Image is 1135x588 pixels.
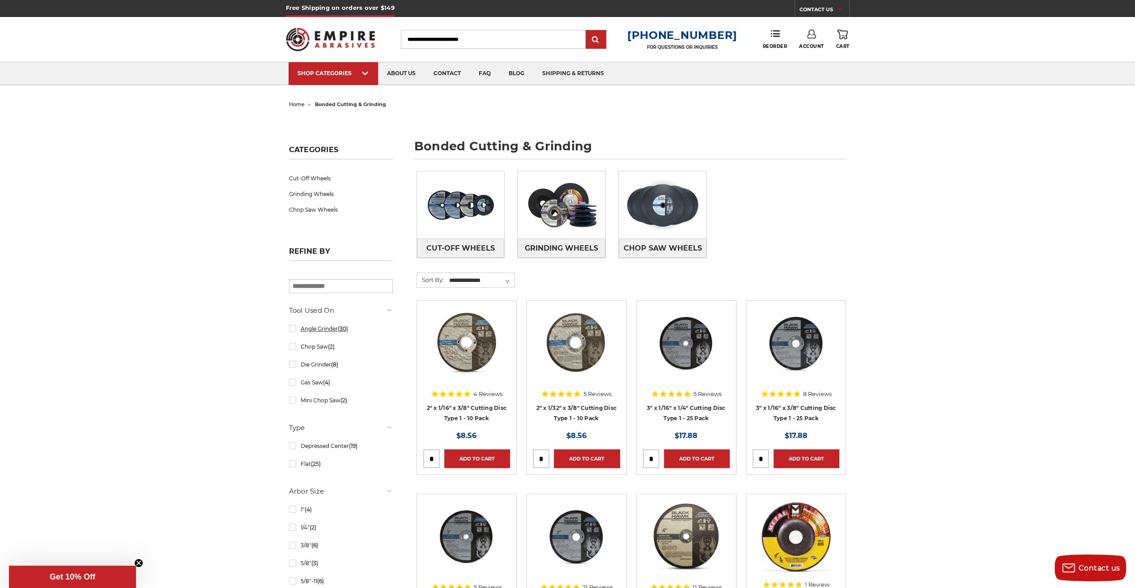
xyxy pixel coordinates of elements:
[50,572,95,581] span: Get 10% Off
[423,307,510,394] a: 2" x 1/16" x 3/8" Cut Off Wheel
[540,500,612,572] img: 3" x 1/32" x 3/8" Cut Off Wheel
[425,62,470,85] a: contact
[310,460,320,467] span: (25)
[619,239,706,258] a: Chop Saw Wheels
[289,486,393,497] h5: Arbor Size
[289,392,393,408] a: Mini Chop Saw
[289,357,393,372] a: Die Grinder
[298,70,369,77] div: SHOP CATEGORIES
[643,500,730,587] a: 4" x 1/32" x 3/8" Cutting Disc
[414,140,846,159] h1: bonded cutting & grinding
[554,449,620,468] a: Add to Cart
[760,500,832,572] img: Mercer 4" x 1/8" x 5/8 Cutting and Light Grinding Wheel
[836,43,849,49] span: Cart
[752,500,839,587] a: Mercer 4" x 1/8" x 5/8 Cutting and Light Grinding Wheel
[566,431,587,440] span: $8.56
[289,537,393,553] a: 3/8"
[693,391,722,397] span: 5 Reviews
[624,241,702,256] span: Chop Saw Wheels
[417,174,505,236] img: Cut-Off Wheels
[774,449,839,468] a: Add to Cart
[134,558,143,567] button: Close teaser
[289,555,393,571] a: 5/8"
[650,500,722,572] img: 4" x 1/32" x 3/8" Cutting Disc
[799,4,849,17] a: CONTACT US
[289,145,393,159] h5: Categories
[762,43,787,49] span: Reorder
[426,241,495,256] span: Cut-Off Wheels
[803,391,832,397] span: 8 Reviews
[760,307,832,379] img: 3" x 1/16" x 3/8" Cutting Disc
[444,449,510,468] a: Add to Cart
[289,456,393,472] a: Flat
[431,500,502,572] img: 3" x 1/32" x 1/4" Cutting Disc
[752,307,839,394] a: 3" x 1/16" x 3/8" Cutting Disc
[327,343,334,350] span: (2)
[473,391,502,397] span: 4 Reviews
[1054,554,1126,581] button: Contact us
[836,30,849,49] a: Cart
[289,520,393,535] a: 1/4"
[627,29,737,42] a: [PHONE_NUMBER]
[423,500,510,587] a: 3" x 1/32" x 1/4" Cutting Disc
[289,186,393,202] a: Grinding Wheels
[583,391,612,397] span: 5 Reviews
[349,443,357,449] span: (19)
[650,307,722,379] img: 3” x .0625” x 1/4” Die Grinder Cut-Off Wheels by Black Hawk Abrasives
[289,247,393,261] h5: Refine by
[533,500,620,587] a: 3" x 1/32" x 3/8" Cut Off Wheel
[805,582,829,588] span: 1 Review
[289,438,393,454] a: Depressed Center
[785,431,808,440] span: $17.88
[289,339,393,354] a: Chop Saw
[317,578,323,584] span: (6)
[340,397,347,404] span: (2)
[331,361,338,368] span: (8)
[762,30,787,49] a: Reorder
[289,202,393,217] a: Chop Saw Wheels
[619,174,706,236] img: Chop Saw Wheels
[536,405,617,422] a: 2" x 1/32" x 3/8" Cutting Disc Type 1 - 10 Pack
[323,379,330,386] span: (4)
[9,566,136,588] div: Get 10% OffClose teaser
[456,431,476,440] span: $8.56
[286,22,375,57] img: Empire Abrasives
[289,422,393,433] h5: Type
[309,524,316,531] span: (2)
[664,449,730,468] a: Add to Cart
[525,241,598,256] span: Grinding Wheels
[289,502,393,517] a: 1"
[431,307,502,379] img: 2" x 1/16" x 3/8" Cut Off Wheel
[627,44,737,50] p: FOR QUESTIONS OR INQUIRIES
[417,239,505,258] a: Cut-Off Wheels
[675,431,697,440] span: $17.88
[378,62,425,85] a: about us
[1079,564,1120,572] span: Contact us
[311,542,318,549] span: (6)
[587,31,605,49] input: Submit
[304,506,311,513] span: (4)
[289,321,393,337] a: Angle Grinder
[289,101,305,107] a: home
[311,560,318,567] span: (3)
[315,101,386,107] span: bonded cutting & grinding
[289,375,393,390] a: Gas Saw
[337,325,348,332] span: (30)
[533,307,620,394] a: 2" x 1/32" x 3/8" Cut Off Wheel
[448,274,514,287] select: Sort By:
[540,307,612,379] img: 2" x 1/32" x 3/8" Cut Off Wheel
[289,170,393,186] a: Cut-Off Wheels
[799,43,824,49] span: Account
[500,62,533,85] a: blog
[417,273,444,286] label: Sort By:
[427,405,507,422] a: 2" x 1/16" x 3/8" Cutting Disc Type 1 - 10 Pack
[518,239,605,258] a: Grinding Wheels
[647,405,726,422] a: 3" x 1/16" x 1/4" Cutting Disc Type 1 - 25 Pack
[756,405,836,422] a: 3" x 1/16" x 3/8" Cutting Disc Type 1 - 25 Pack
[643,307,730,394] a: 3” x .0625” x 1/4” Die Grinder Cut-Off Wheels by Black Hawk Abrasives
[470,62,500,85] a: faq
[533,62,613,85] a: shipping & returns
[289,305,393,316] h5: Tool Used On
